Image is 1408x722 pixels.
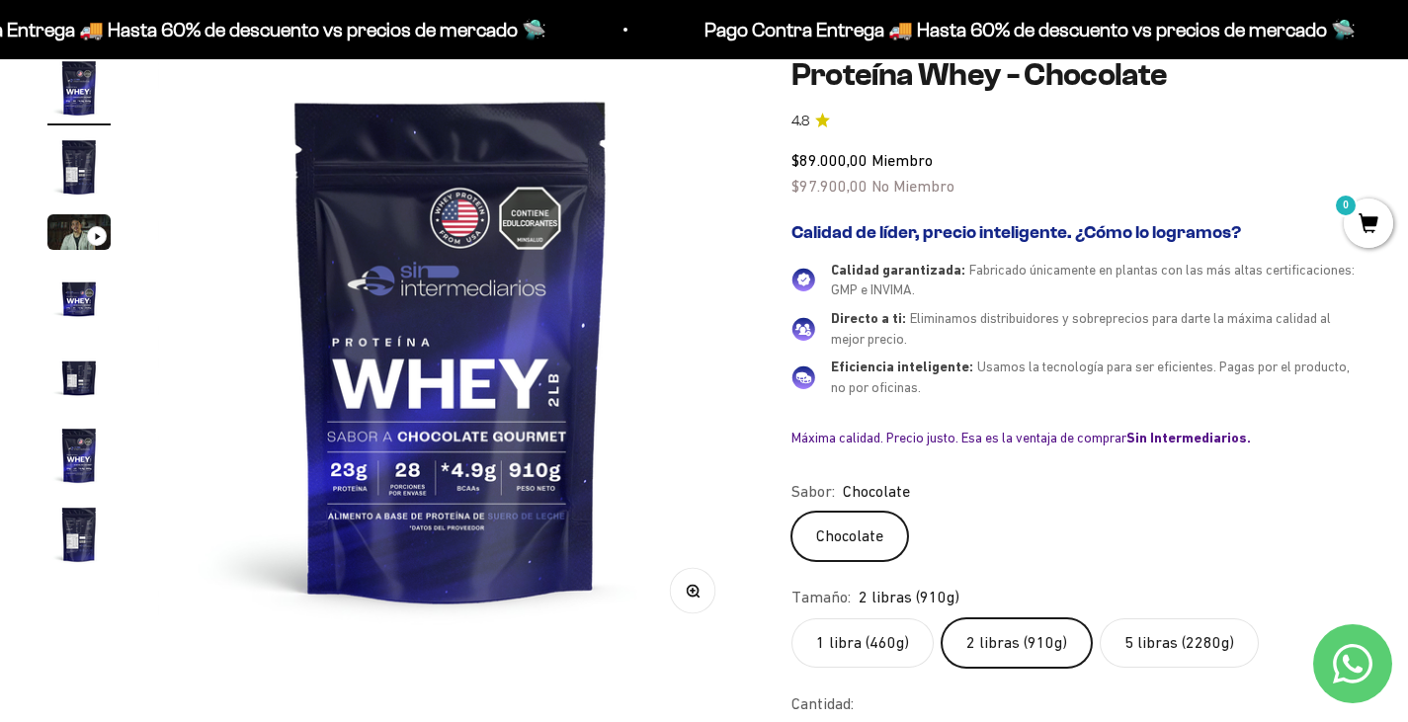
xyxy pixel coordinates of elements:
[47,266,111,329] img: Proteína Whey - Chocolate
[47,503,111,566] img: Proteína Whey - Chocolate
[47,345,111,414] button: Ir al artículo 5
[47,135,111,204] button: Ir al artículo 2
[791,111,1361,132] a: 4.84.8 de 5.0 estrellas
[831,310,1331,347] span: Eliminamos distribuidores y sobreprecios para darte la máxima calidad al mejor precio.
[871,177,954,195] span: No Miembro
[47,135,111,199] img: Proteína Whey - Chocolate
[1334,194,1358,217] mark: 0
[791,429,1361,446] div: Máxima calidad. Precio justo. Esa es la ventaja de comprar
[791,317,815,341] img: Directo a ti
[871,151,933,169] span: Miembro
[1344,214,1393,236] a: 0
[704,14,1356,45] p: Pago Contra Entrega 🚚 Hasta 60% de descuento vs precios de mercado 🛸
[791,177,868,195] span: $97.900,00
[47,503,111,572] button: Ir al artículo 7
[47,424,111,487] img: Proteína Whey - Chocolate
[831,359,1350,395] span: Usamos la tecnología para ser eficientes. Pagas por el producto, no por oficinas.
[47,214,111,256] button: Ir al artículo 3
[843,479,910,505] span: Chocolate
[47,56,111,125] button: Ir al artículo 1
[831,310,906,326] span: Directo a ti:
[791,111,809,132] span: 4.8
[791,268,815,291] img: Calidad garantizada
[791,585,851,610] legend: Tamaño:
[831,359,973,374] span: Eficiencia inteligente:
[791,479,835,505] legend: Sabor:
[831,262,1355,298] span: Fabricado únicamente en plantas con las más altas certificaciones: GMP e INVIMA.
[791,691,854,717] label: Cantidad:
[859,585,959,610] span: 2 libras (910g)
[831,262,965,278] span: Calidad garantizada:
[158,56,744,642] img: Proteína Whey - Chocolate
[47,56,111,120] img: Proteína Whey - Chocolate
[47,266,111,335] button: Ir al artículo 4
[791,151,868,169] span: $89.000,00
[791,56,1361,94] h1: Proteína Whey - Chocolate
[1126,430,1251,445] b: Sin Intermediarios.
[47,345,111,408] img: Proteína Whey - Chocolate
[47,424,111,493] button: Ir al artículo 6
[791,365,815,389] img: Eficiencia inteligente
[791,222,1361,244] h2: Calidad de líder, precio inteligente. ¿Cómo lo logramos?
